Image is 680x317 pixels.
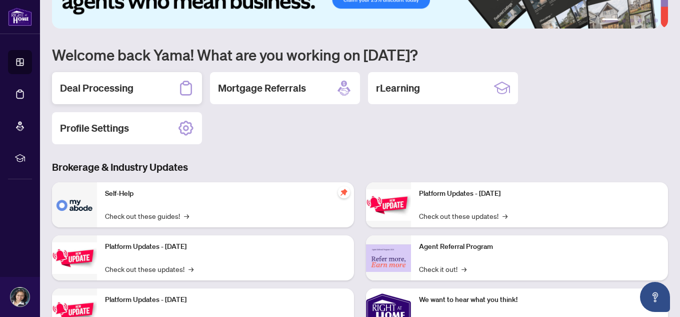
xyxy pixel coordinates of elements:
[419,263,466,274] a: Check it out!→
[366,244,411,272] img: Agent Referral Program
[654,19,658,23] button: 6
[52,45,668,64] h1: Welcome back Yama! What are you working on [DATE]?
[502,210,507,221] span: →
[105,241,346,252] p: Platform Updates - [DATE]
[638,19,642,23] button: 4
[419,241,660,252] p: Agent Referral Program
[461,263,466,274] span: →
[105,263,193,274] a: Check out these updates!→
[105,210,189,221] a: Check out these guides!→
[366,189,411,221] img: Platform Updates - June 23, 2025
[60,121,129,135] h2: Profile Settings
[10,287,29,306] img: Profile Icon
[622,19,626,23] button: 2
[419,294,660,305] p: We want to hear what you think!
[419,188,660,199] p: Platform Updates - [DATE]
[338,186,350,198] span: pushpin
[602,19,618,23] button: 1
[52,160,668,174] h3: Brokerage & Industry Updates
[184,210,189,221] span: →
[376,81,420,95] h2: rLearning
[419,210,507,221] a: Check out these updates!→
[188,263,193,274] span: →
[646,19,650,23] button: 5
[218,81,306,95] h2: Mortgage Referrals
[60,81,133,95] h2: Deal Processing
[105,188,346,199] p: Self-Help
[640,282,670,312] button: Open asap
[52,182,97,227] img: Self-Help
[105,294,346,305] p: Platform Updates - [DATE]
[52,242,97,274] img: Platform Updates - September 16, 2025
[8,8,32,26] img: logo
[630,19,634,23] button: 3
